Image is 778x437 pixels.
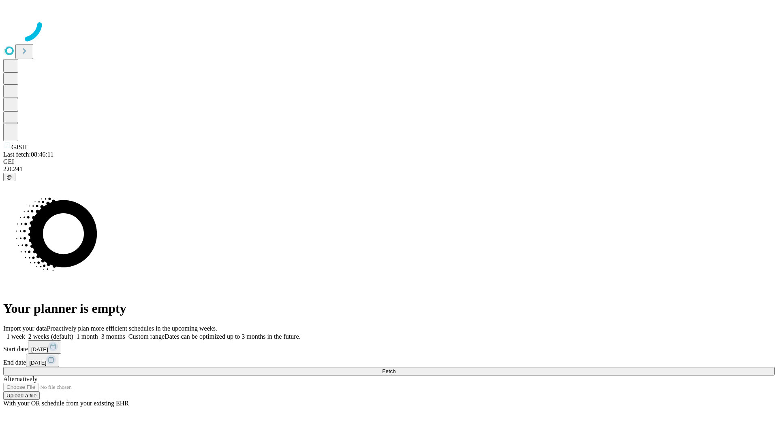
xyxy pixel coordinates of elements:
[3,391,40,400] button: Upload a file
[77,333,98,340] span: 1 month
[3,400,129,407] span: With your OR schedule from your existing EHR
[28,333,73,340] span: 2 weeks (default)
[3,367,775,375] button: Fetch
[3,325,47,332] span: Import your data
[128,333,165,340] span: Custom range
[6,174,12,180] span: @
[3,165,775,173] div: 2.0.241
[3,158,775,165] div: GEI
[3,375,37,382] span: Alternatively
[6,333,25,340] span: 1 week
[47,325,217,332] span: Proactively plan more efficient schedules in the upcoming weeks.
[29,360,46,366] span: [DATE]
[382,368,395,374] span: Fetch
[26,354,59,367] button: [DATE]
[3,340,775,354] div: Start date
[165,333,300,340] span: Dates can be optimized up to 3 months in the future.
[31,346,48,352] span: [DATE]
[28,340,61,354] button: [DATE]
[3,301,775,316] h1: Your planner is empty
[3,151,53,158] span: Last fetch: 08:46:11
[101,333,125,340] span: 3 months
[3,354,775,367] div: End date
[3,173,15,181] button: @
[11,144,27,151] span: GJSH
